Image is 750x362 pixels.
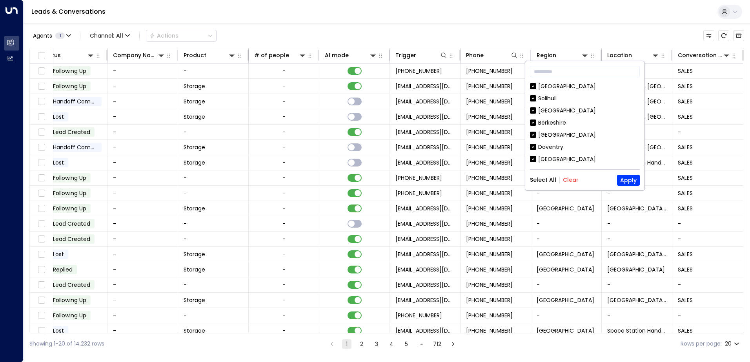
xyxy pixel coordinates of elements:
span: Toggle select row [36,280,46,290]
span: Storage [184,98,205,105]
span: +447596192603 [395,174,442,182]
span: +447411625725 [466,128,513,136]
nav: pagination navigation [327,339,458,349]
div: - [282,82,286,90]
td: - [602,277,672,292]
td: - [531,186,602,201]
button: page 1 [342,339,351,349]
td: - [531,216,602,231]
span: Toggle select row [36,265,46,275]
td: - [672,216,743,231]
span: +447539085152 [466,205,513,212]
div: - [282,296,286,304]
div: Location [607,51,659,60]
div: - [282,281,286,289]
span: SALES [678,266,693,273]
td: - [178,277,249,292]
span: Toggle select row [36,97,46,107]
td: - [107,216,178,231]
div: [GEOGRAPHIC_DATA] [530,107,640,115]
span: Toggle select row [36,326,46,336]
span: Following Up [53,82,86,90]
span: SALES [678,327,693,335]
td: - [107,63,178,78]
span: Storage [184,205,205,212]
span: Toggle select row [36,311,46,320]
div: - [282,220,286,228]
div: - [282,266,286,273]
span: +447411625725 [466,143,513,151]
span: SALES [678,250,693,258]
span: Following Up [53,311,86,319]
div: Phone [466,51,484,60]
span: 1 [55,33,65,39]
span: Lost [53,327,64,335]
td: - [107,186,178,201]
td: - [602,216,672,231]
span: Toggle select row [36,173,46,183]
label: Rows per page: [681,340,722,348]
div: Berkeshire [538,119,566,127]
span: Toggle select all [36,51,46,61]
td: - [107,94,178,109]
span: +6598243779 [466,266,513,273]
span: Storage [184,327,205,335]
span: +447411625725 [466,82,513,90]
span: Shropshire [537,205,594,212]
span: Storage [184,250,205,258]
span: Birmingham [537,327,594,335]
span: +447596192603 [466,159,513,167]
span: Toggle select row [36,295,46,305]
span: Space Station Shrewsbury [607,250,666,258]
td: - [107,201,178,216]
span: +447254698123 [466,296,513,304]
span: leads@space-station.co.uk [395,159,455,167]
span: +447411625725 [395,67,442,75]
span: Following Up [53,296,86,304]
span: Channel: [87,30,133,41]
div: Solihull [538,94,557,103]
td: - [107,140,178,155]
div: [GEOGRAPHIC_DATA] [538,131,596,139]
span: Lost [53,113,64,121]
button: Select All [530,177,556,183]
span: SALES [678,296,693,304]
div: - [282,67,286,75]
span: leads@space-station.co.uk [395,205,455,212]
div: Daventry [538,143,563,151]
div: - [282,113,286,121]
span: Space Station Handsworth [607,327,666,335]
td: - [602,308,672,323]
span: leads@space-station.co.uk [395,296,455,304]
td: - [178,63,249,78]
button: Agents1 [29,30,74,41]
span: Handoff Completed [53,143,108,151]
button: Go to page 712 [431,339,443,349]
td: - [107,232,178,246]
span: +447539085152 [395,189,442,197]
td: - [107,125,178,139]
div: Trigger [395,51,416,60]
td: - [531,308,602,323]
span: Toggle select row [36,204,46,214]
span: SALES [678,159,693,167]
span: +447411625725 [466,67,513,75]
span: SALES [678,82,693,90]
button: Customize [703,30,714,41]
div: - [282,189,286,197]
span: +447596192603 [466,174,513,182]
td: - [602,186,672,201]
span: Following Up [53,189,86,197]
span: leads@space-station.co.uk [395,113,455,121]
td: - [107,262,178,277]
td: - [178,186,249,201]
td: - [107,79,178,94]
span: SALES [678,98,693,105]
span: Lead Created [53,220,90,228]
td: - [178,232,249,246]
span: leads@space-station.co.uk [395,266,455,273]
div: [GEOGRAPHIC_DATA] [538,82,596,90]
td: - [107,323,178,338]
span: leads@space-station.co.uk [395,220,455,228]
div: - [282,128,286,136]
